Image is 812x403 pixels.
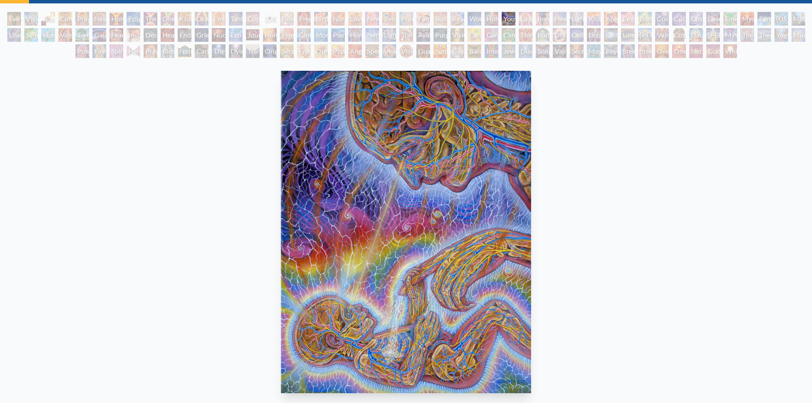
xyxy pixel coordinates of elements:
[399,12,413,26] div: Promise
[553,44,566,58] div: Vajra Being
[178,12,191,26] div: Kissing
[604,28,618,42] div: Deities & Demons Drinking from the Milky Pool
[536,44,549,58] div: Song of Vajra Being
[331,12,345,26] div: Nursing
[41,28,55,42] div: Humming Bird
[263,12,277,26] div: [DEMOGRAPHIC_DATA] Embryo
[433,28,447,42] div: Purging
[451,12,464,26] div: Reading
[178,28,191,42] div: Endarkenment
[382,12,396,26] div: Zena Lotus
[348,44,362,58] div: Angel Skin
[587,44,601,58] div: Mayan Being
[570,12,584,26] div: Lightweaver
[297,28,311,42] div: Glimpsing the Empyrean
[127,44,140,58] div: Hands that See
[110,12,123,26] div: Holy Grail
[314,28,328,42] div: Monochord
[161,28,174,42] div: Headache
[178,44,191,58] div: Nature of Mind
[246,44,260,58] div: Transfiguration
[92,44,106,58] div: Firewalking
[382,44,396,58] div: Vision Crystal
[604,44,618,58] div: Peyote Being
[570,28,584,42] div: Collective Vision
[280,12,294,26] div: Newborn
[127,28,140,42] div: Insomnia
[536,28,549,42] div: Body/Mind as a Vibratory Field of Energy
[263,44,277,58] div: Original Face
[161,44,174,58] div: Blessing Hand
[587,28,601,42] div: Dissectional Art for Tool's Lateralus CD
[212,28,225,42] div: Nuclear Crucifixion
[75,12,89,26] div: Praying
[416,12,430,26] div: Family
[212,12,225,26] div: Embracing
[740,28,754,42] div: The Seer
[536,12,549,26] div: Breathing
[451,28,464,42] div: Vision Tree
[382,28,396,42] div: Lightworker
[621,12,635,26] div: Empowerment
[110,28,123,42] div: Fear
[331,44,345,58] div: Psychomicrograph of a Fractal Paisley Cherub Feather Tip
[24,12,38,26] div: Visionary Origin of Language
[468,44,481,58] div: Bardo Being
[689,28,703,42] div: Dalai Lama
[365,44,379,58] div: Spectral Lotus
[519,44,532,58] div: Diamond Being
[655,44,669,58] div: Oversoul
[570,44,584,58] div: Secret Writing Being
[723,28,737,42] div: Mystic Eye
[689,44,703,58] div: Net of Being
[672,12,686,26] div: Cosmic Artist
[502,28,515,42] div: Cannabacchus
[553,12,566,26] div: Healing
[433,12,447,26] div: Boo-boo
[348,28,362,42] div: Human Geometry
[75,28,89,42] div: Tree & Person
[672,28,686,42] div: Cosmic [DEMOGRAPHIC_DATA]
[502,12,515,26] div: Young & Old
[792,28,805,42] div: Mudra
[587,12,601,26] div: Kiss of the [MEDICAL_DATA]
[144,28,157,42] div: Despair
[144,12,157,26] div: The Kiss
[195,12,208,26] div: Ocean of Love Bliss
[365,28,379,42] div: Networks
[621,44,635,58] div: Steeplehead 1
[7,12,21,26] div: [PERSON_NAME] & Eve
[689,12,703,26] div: Cosmic Lovers
[75,44,89,58] div: Power to the Peaceful
[263,28,277,42] div: Holy Fire
[195,28,208,42] div: Grieving
[280,44,294,58] div: Seraphic Transport Docking on the Third Eye
[485,44,498,58] div: Interbeing
[774,12,788,26] div: [US_STATE] Song
[41,12,55,26] div: Body, Mind, Spirit
[365,12,379,26] div: New Family
[621,28,635,42] div: Liberation Through Seeing
[58,12,72,26] div: Contemplation
[638,12,652,26] div: Bond
[757,28,771,42] div: Theologue
[110,44,123,58] div: Spirit Animates the Flesh
[757,12,771,26] div: Earth Energies
[740,12,754,26] div: Mysteriosa 2
[723,12,737,26] div: Emerald Grail
[468,28,481,42] div: Cannabis Mudra
[792,12,805,26] div: Metamorphosis
[485,12,498,26] div: Holy Family
[723,44,737,58] div: White Light
[399,28,413,42] div: The Shulgins and their Alchemical Angels
[127,12,140,26] div: Eclipse
[416,28,430,42] div: Ayahuasca Visitation
[519,12,532,26] div: Laughing Man
[416,44,430,58] div: Guardian of Infinite Vision
[24,28,38,42] div: Symbiosis: Gall Wasp & Oak Tree
[92,28,106,42] div: Gaia
[281,71,531,393] img: Young-and-Old-2002-Alex-Grey-watermarked.jpg
[502,44,515,58] div: Jewel Being
[468,12,481,26] div: Wonder
[399,44,413,58] div: Vision [PERSON_NAME]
